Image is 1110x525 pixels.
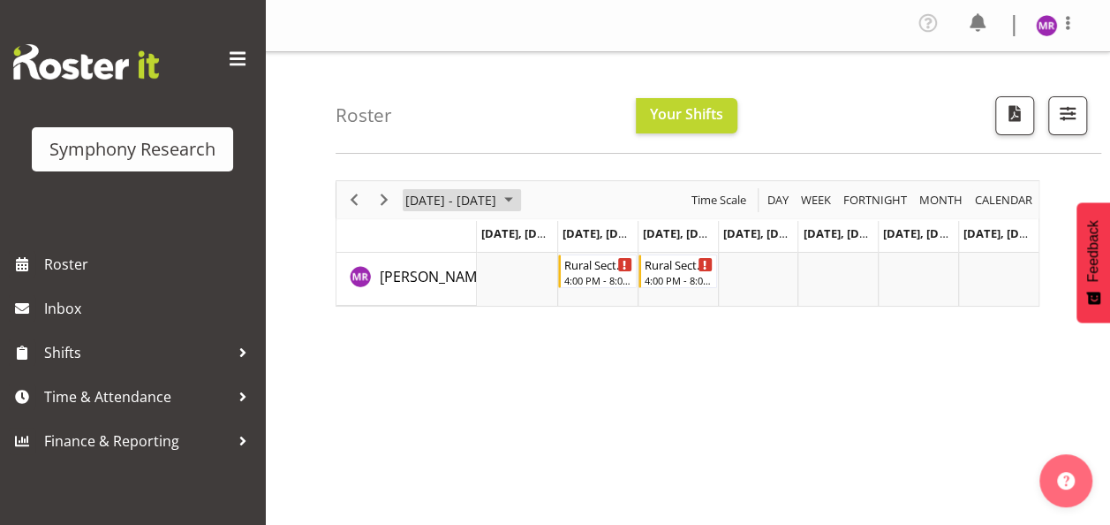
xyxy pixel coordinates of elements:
button: September 08 - 14, 2025 [403,189,521,211]
span: [PERSON_NAME] [380,267,489,286]
button: Feedback - Show survey [1076,202,1110,323]
button: Timeline Day [765,189,792,211]
button: Timeline Month [917,189,966,211]
div: Rural Sector 4pm~8pm [564,255,632,273]
button: Your Shifts [636,98,737,133]
div: Timeline Week of September 8, 2025 [336,180,1039,307]
span: Month [917,189,964,211]
span: [DATE], [DATE] [643,225,723,241]
button: Fortnight [841,189,910,211]
span: [DATE] - [DATE] [404,189,498,211]
span: Fortnight [842,189,909,211]
button: Filter Shifts [1048,96,1087,135]
span: Time & Attendance [44,384,230,410]
span: [DATE], [DATE] [963,225,1044,241]
span: Finance & Reporting [44,428,230,454]
div: Previous [339,181,369,218]
span: Your Shifts [650,104,723,124]
div: Minu Rana"s event - Rural Sector 4pm~8pm Begin From Tuesday, September 9, 2025 at 4:00:00 PM GMT+... [558,255,637,288]
span: [DATE], [DATE] [481,225,562,241]
span: Roster [44,251,256,278]
img: minu-rana11870.jpg [1036,15,1057,36]
span: calendar [973,189,1034,211]
div: Next [369,181,399,218]
span: Shifts [44,339,230,366]
a: [PERSON_NAME] [380,266,489,287]
td: Minu Rana resource [336,253,477,306]
button: Next [373,189,396,211]
h4: Roster [336,105,392,126]
span: [DATE], [DATE] [803,225,883,241]
div: 4:00 PM - 8:00 PM [645,273,713,287]
button: Month [972,189,1036,211]
button: Time Scale [689,189,750,211]
span: [DATE], [DATE] [723,225,804,241]
span: Time Scale [690,189,748,211]
button: Timeline Week [798,189,834,211]
div: Minu Rana"s event - Rural Sector 4pm~8pm Begin From Wednesday, September 10, 2025 at 4:00:00 PM G... [638,255,717,288]
div: Symphony Research [49,136,215,163]
span: Day [766,189,790,211]
span: Feedback [1085,220,1101,282]
table: Timeline Week of September 8, 2025 [477,253,1038,306]
span: [DATE], [DATE] [883,225,963,241]
button: Previous [343,189,366,211]
img: Rosterit website logo [13,44,159,80]
button: Download a PDF of the roster according to the set date range. [995,96,1034,135]
img: help-xxl-2.png [1057,472,1075,490]
div: 4:00 PM - 8:00 PM [564,273,632,287]
span: Inbox [44,295,256,322]
div: Rural Sector 4pm~8pm [645,255,713,273]
span: [DATE], [DATE] [563,225,643,241]
span: Week [799,189,833,211]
